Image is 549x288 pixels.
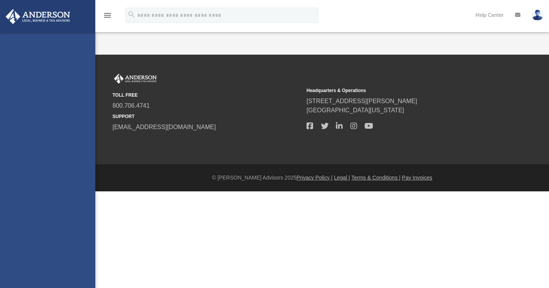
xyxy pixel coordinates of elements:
a: Terms & Conditions | [352,175,401,181]
small: Headquarters & Operations [307,87,495,94]
a: [EMAIL_ADDRESS][DOMAIN_NAME] [112,124,216,130]
a: menu [103,15,112,20]
i: search [127,10,136,19]
small: SUPPORT [112,113,301,120]
small: TOLL FREE [112,92,301,99]
div: © [PERSON_NAME] Advisors 2025 [95,174,549,182]
a: [STREET_ADDRESS][PERSON_NAME] [307,98,417,104]
a: Pay Invoices [402,175,432,181]
i: menu [103,11,112,20]
a: [GEOGRAPHIC_DATA][US_STATE] [307,107,404,113]
a: Legal | [334,175,350,181]
img: User Pic [532,10,543,21]
a: Privacy Policy | [297,175,333,181]
img: Anderson Advisors Platinum Portal [112,74,158,84]
img: Anderson Advisors Platinum Portal [3,9,72,24]
a: 800.706.4741 [112,102,150,109]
